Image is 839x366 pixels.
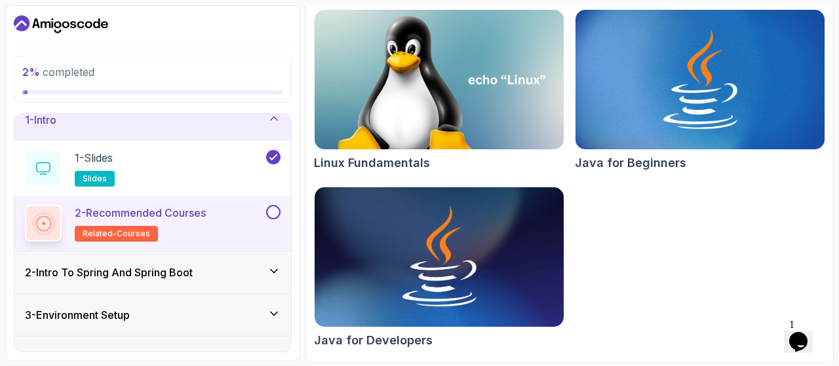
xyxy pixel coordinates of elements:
[25,307,130,323] h3: 3 - Environment Setup
[315,187,564,327] img: Java for Developers card
[22,65,40,79] span: 2 %
[83,174,107,184] span: slides
[22,65,94,79] span: completed
[14,99,291,141] button: 1-Intro
[75,150,113,166] p: 1 - Slides
[575,154,686,172] h2: Java for Beginners
[25,205,281,242] button: 2-Recommended Coursesrelated-courses
[314,154,430,172] h2: Linux Fundamentals
[314,9,564,172] a: Linux Fundamentals cardLinux Fundamentals
[14,14,108,35] a: Dashboard
[315,10,564,149] img: Linux Fundamentals card
[14,251,291,293] button: 2-Intro To Spring And Spring Boot
[75,205,206,221] p: 2 - Recommended Courses
[314,331,433,350] h2: Java for Developers
[575,9,825,172] a: Java for Beginners cardJava for Beginners
[314,187,564,350] a: Java for Developers cardJava for Developers
[14,294,291,336] button: 3-Environment Setup
[25,150,281,187] button: 1-Slidesslides
[25,350,163,365] h3: 4 - Your First Spring Boot Api
[83,229,150,239] span: related-courses
[784,314,826,353] iframe: chat widget
[576,10,825,149] img: Java for Beginners card
[25,112,56,128] h3: 1 - Intro
[25,265,193,280] h3: 2 - Intro To Spring And Spring Boot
